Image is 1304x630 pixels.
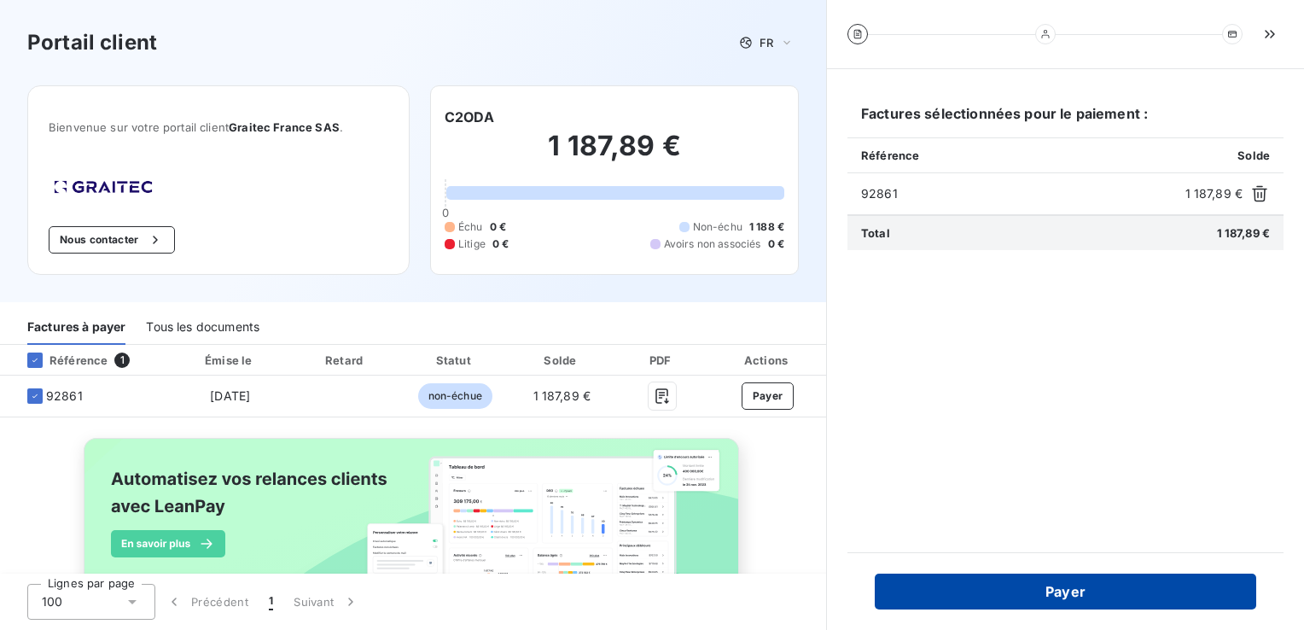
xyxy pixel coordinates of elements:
span: Non-échu [693,219,742,235]
h2: 1 187,89 € [445,129,784,180]
span: Échu [458,219,483,235]
div: Émise le [173,352,287,369]
div: Solde [513,352,611,369]
button: Payer [875,574,1256,610]
button: Suivant [283,584,370,620]
span: 0 [442,206,449,219]
div: Actions [713,352,823,369]
span: 1 187,89 € [1185,185,1243,202]
div: Tous les documents [146,309,259,345]
span: Avoirs non associés [664,236,761,252]
span: 100 [42,593,62,610]
span: FR [760,36,773,50]
span: [DATE] [210,388,250,403]
span: 1 [114,353,130,368]
button: Nous contacter [49,226,175,254]
h6: Factures sélectionnées pour le paiement : [847,103,1284,137]
button: Précédent [155,584,259,620]
div: Référence [14,353,108,368]
span: Référence [861,149,919,162]
span: 1 187,89 € [1217,226,1271,240]
div: Factures à payer [27,309,125,345]
span: 1 187,89 € [533,388,591,403]
h3: Portail client [27,27,157,58]
span: 1 188 € [749,219,784,235]
img: Company logo [49,175,158,199]
div: Statut [405,352,506,369]
span: Graitec France SAS [229,120,340,134]
span: 0 € [490,219,506,235]
span: 0 € [492,236,509,252]
span: 92861 [861,185,1179,202]
h6: C2ODA [445,107,494,127]
span: 92861 [46,388,83,405]
span: non-échue [418,383,492,409]
span: Bienvenue sur votre portail client . [49,120,388,134]
button: 1 [259,584,283,620]
span: 0 € [768,236,784,252]
span: 1 [269,593,273,610]
div: PDF [618,352,706,369]
span: Total [861,226,890,240]
span: Solde [1237,149,1270,162]
button: Payer [742,382,795,410]
div: Retard [294,352,398,369]
span: Litige [458,236,486,252]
